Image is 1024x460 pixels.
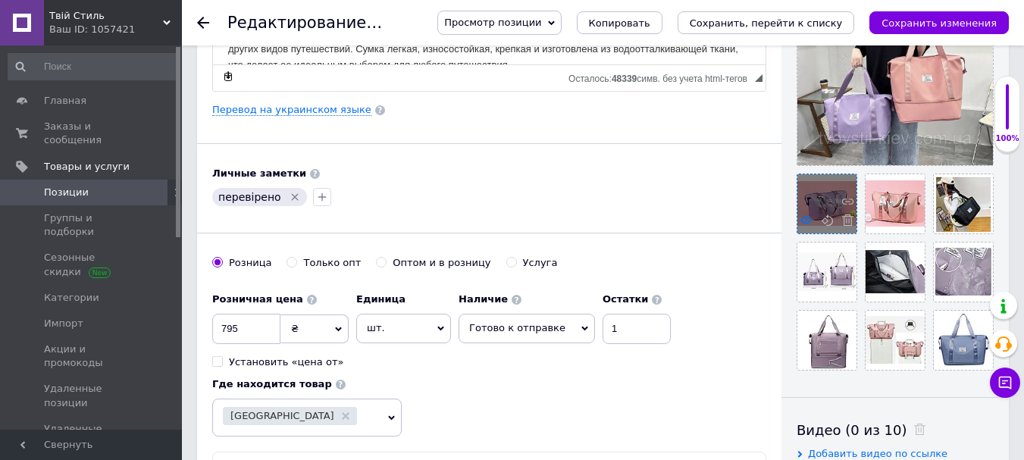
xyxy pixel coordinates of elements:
span: Позиции [44,186,89,199]
span: Готово к отправке [469,322,565,333]
input: 0 [212,314,280,344]
a: Перевод на украинском языке [212,104,371,116]
i: Сохранить изменения [882,17,997,29]
span: 48339 [612,74,637,84]
span: Удаленные позиции [44,382,140,409]
div: Розница [229,256,271,270]
span: Сезонные скидки [44,251,140,278]
input: - [603,314,671,344]
span: Главная [44,94,86,108]
b: Наличие [459,293,508,305]
span: Копировать [589,17,650,29]
span: Импорт [44,317,83,330]
span: Заказы и сообщения [44,120,140,147]
span: Категории [44,291,99,305]
button: Копировать [577,11,662,34]
span: Видео (0 из 10) [797,422,907,438]
button: Сохранить изменения [869,11,1009,34]
p: Стильная и практичная сумка это новинка в мире дорожных аксессуаров, которая подходит для лоукост... [15,151,537,198]
span: Группы и подборки [44,211,140,239]
a: Сделать резервную копию сейчас [220,68,236,85]
div: Ваш ID: 1057421 [49,23,182,36]
button: Сохранить, перейти к списку [678,11,855,34]
div: Подсчет символов [568,70,755,84]
div: Вернуться назад [197,17,209,29]
span: Добавить видео по ссылке [808,448,947,459]
span: Товары и услуги [44,160,130,174]
div: Только опт [303,256,361,270]
div: Оптом и в розницу [393,256,490,270]
b: Где находится товар [212,378,332,390]
pre: Перекладений текст: ​​ Женская большая сумка, с подкладкой, на молнии. Сумка для походов в тренаж... [15,15,537,141]
b: Розничная цена [212,293,303,305]
i: Сохранить, перейти к списку [690,17,843,29]
span: Просмотр позиции [444,17,541,28]
div: Установить «цена от» [229,355,343,369]
span: Перетащите для изменения размера [755,74,763,82]
span: перевірено [218,191,281,203]
span: [GEOGRAPHIC_DATA] [230,411,334,421]
input: Поиск [8,53,179,80]
span: Удаленные модерацией [44,422,140,449]
svg: Удалить метку [289,191,301,203]
b: Единица [356,293,406,305]
span: шт. [356,314,451,343]
span: Акции и промокоды [44,343,140,370]
button: Чат с покупателем [990,368,1020,398]
div: 100% Качество заполнения [994,76,1020,152]
b: Остатки [603,293,649,305]
b: Личные заметки [212,167,306,179]
div: Услуга [523,256,558,270]
span: ₴ [291,323,299,334]
div: 100% [995,133,1019,144]
span: Твій Стиль [49,9,163,23]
